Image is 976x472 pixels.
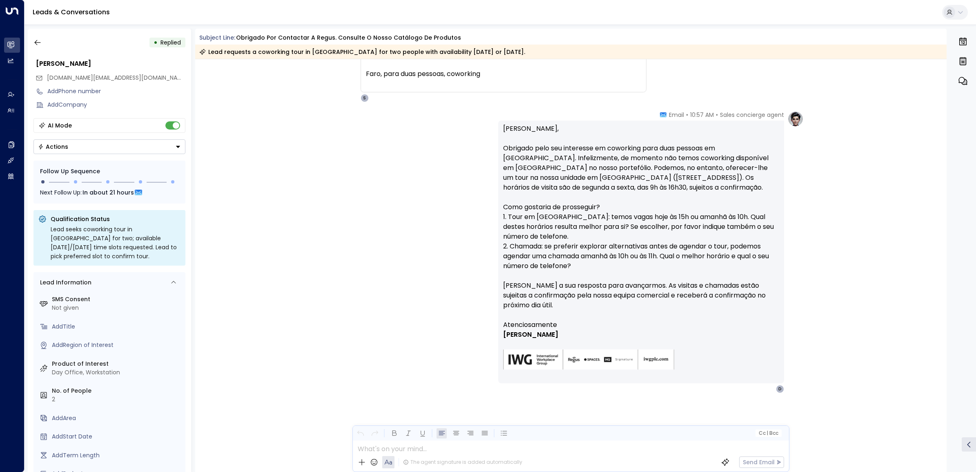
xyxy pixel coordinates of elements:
div: AddArea [52,414,182,423]
span: Email [669,111,684,119]
span: In about 21 hours [82,188,134,197]
button: Actions [33,139,185,154]
div: Obrigado por contactar a Regus. Consulte o nosso catálogo de produtos [236,34,461,42]
div: 2 [52,395,182,404]
button: Undo [355,428,365,438]
div: Day Office, Workstation [52,368,182,377]
span: • [686,111,688,119]
div: Button group with a nested menu [33,139,185,154]
span: Replied [160,38,181,47]
img: profile-logo.png [787,111,804,127]
div: S [361,94,369,102]
label: No. of People [52,387,182,395]
span: Subject Line: [199,34,235,42]
div: AddCompany [47,101,185,109]
div: Actions [38,143,68,150]
span: 10:57 AM [690,111,714,119]
span: Cc Bcc [758,430,778,436]
div: Next Follow Up: [40,188,179,197]
div: Faro, para duas pessoas, coworking [366,69,641,79]
img: AIorK4zU2Kz5WUNqa9ifSKC9jFH1hjwenjvh85X70KBOPduETvkeZu4OqG8oPuqbwvp3xfXcMQJCRtwYb-SG [503,349,675,370]
div: The agent signature is added automatically [403,459,522,466]
span: [PERSON_NAME] [503,330,558,340]
div: AddTerm Length [52,451,182,460]
span: | [767,430,768,436]
p: Qualification Status [51,215,180,223]
div: Lead Information [37,278,91,287]
div: AddTitle [52,322,182,331]
p: [PERSON_NAME], Obrigado pelo seu interesse em coworking para duas pessoas em [GEOGRAPHIC_DATA]. I... [503,124,779,320]
span: [DOMAIN_NAME][EMAIL_ADDRESS][DOMAIN_NAME] [47,74,187,82]
div: AddPhone number [47,87,185,96]
span: Sales concierge agent [720,111,784,119]
span: Atenciosamente [503,320,557,330]
label: Product of Interest [52,360,182,368]
div: Lead seeks coworking tour in [GEOGRAPHIC_DATA] for two; available [DATE]/[DATE] time slots reques... [51,225,180,261]
button: Cc|Bcc [755,429,781,437]
div: • [154,35,158,50]
span: danielamirraguimaraes.prof@gmail.com [47,74,185,82]
div: Follow Up Sequence [40,167,179,176]
div: Signature [503,320,779,380]
label: SMS Consent [52,295,182,304]
a: Leads & Conversations [33,7,110,17]
div: D [776,385,784,393]
div: AddRegion of Interest [52,341,182,349]
span: • [716,111,718,119]
div: [PERSON_NAME] [36,59,185,69]
div: AddStart Date [52,432,182,441]
button: Redo [370,428,380,438]
div: Lead requests a coworking tour in [GEOGRAPHIC_DATA] for two people with availability [DATE] or [D... [199,48,525,56]
div: AI Mode [48,121,72,130]
div: Not given [52,304,182,312]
